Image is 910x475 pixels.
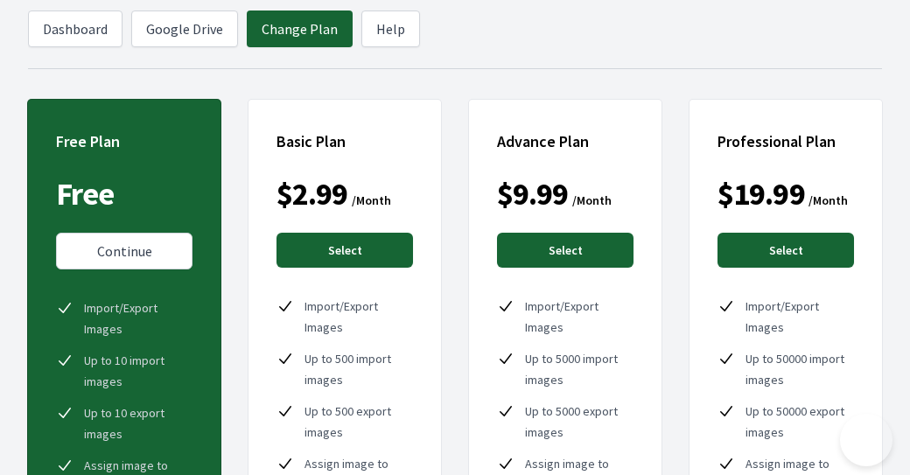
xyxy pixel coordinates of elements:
li: Up to 10 export images [56,402,192,444]
a: Select [717,233,854,268]
li: Up to 5000 import images [497,348,633,390]
li: Up to 10 import images [56,350,192,392]
h3: Professional Plan [717,128,854,156]
a: Select [497,233,633,268]
li: Up to 500 export images [276,401,413,443]
li: Import/Export Images [56,297,192,339]
li: Up to 500 import images [276,348,413,390]
span: $9.99 [497,177,569,212]
a: Google Drive [131,10,238,47]
span: /Month [352,190,391,211]
a: Dashboard [28,10,122,47]
span: /Month [808,190,848,211]
li: Up to 50000 export images [717,401,854,443]
h3: Basic Plan [276,128,413,156]
a: Select [276,233,413,268]
h3: Free Plan [56,128,192,156]
h3: Advance Plan [497,128,633,156]
li: Import/Export Images [497,296,633,338]
li: Import/Export Images [717,296,854,338]
iframe: Toggle Customer Support [840,414,892,466]
a: Help [361,10,420,47]
a: Change Plan [247,10,353,47]
li: Up to 5000 export images [497,401,633,443]
li: Up to 50000 import images [717,348,854,390]
a: Continue [56,233,192,269]
span: $2.99 [276,177,348,212]
li: Import/Export Images [276,296,413,338]
span: $19.99 [717,177,805,212]
span: /Month [572,190,612,211]
span: Free [56,177,114,212]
